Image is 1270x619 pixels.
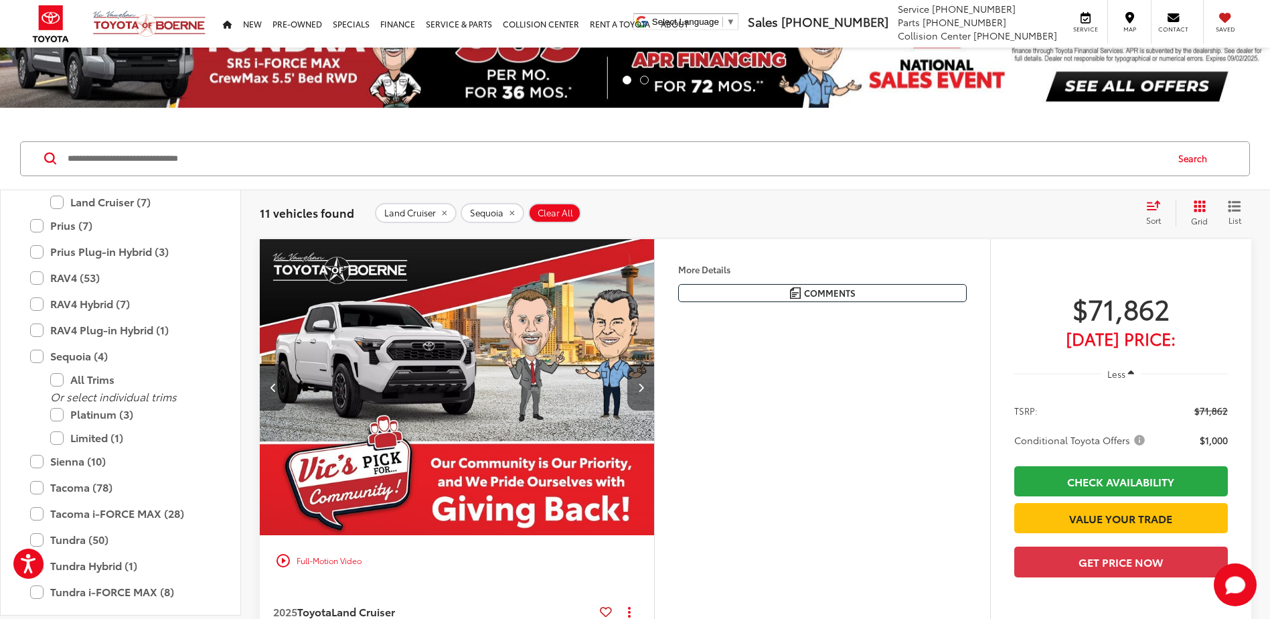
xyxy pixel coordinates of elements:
[260,204,354,220] span: 11 vehicles found
[273,604,297,619] span: 2025
[1194,404,1228,417] span: $71,862
[726,17,735,27] span: ▼
[652,17,719,27] span: Select Language
[30,266,211,289] label: RAV4 (53)
[30,318,211,342] label: RAV4 Plug-in Hybrid (1)
[30,344,211,368] label: Sequoia (4)
[1070,25,1101,33] span: Service
[1014,466,1228,496] a: Check Availability
[259,239,655,537] img: 2025 Toyota Land Cruiser FT4WD
[790,287,801,299] img: Comments
[898,2,929,15] span: Service
[30,580,211,604] label: Tundra i-FORCE MAX (8)
[375,203,457,223] button: remove Land%20Cruiser
[627,364,654,411] button: Next image
[1218,200,1251,226] button: List View
[1176,200,1218,226] button: Grid View
[678,284,967,302] button: Comments
[1115,25,1144,33] span: Map
[30,502,211,525] label: Tacoma i-FORCE MAX (28)
[1101,362,1141,386] button: Less
[1210,25,1240,33] span: Saved
[297,604,331,619] span: Toyota
[1191,215,1208,226] span: Grid
[1214,563,1257,606] button: Toggle Chat Window
[470,208,503,218] span: Sequoia
[1014,433,1147,447] span: Conditional Toyota Offers
[1014,547,1228,577] button: Get Price Now
[260,364,287,411] button: Previous image
[1014,291,1228,325] span: $71,862
[259,239,655,536] a: 2025 Toyota Land Cruiser FT4WD2025 Toyota Land Cruiser FT4WD2025 Toyota Land Cruiser FT4WD2025 To...
[30,528,211,551] label: Tundra (50)
[461,203,524,223] button: remove Sequoia
[50,190,211,214] label: Land Cruiser (7)
[30,214,211,237] label: Prius (7)
[1107,368,1125,380] span: Less
[1146,214,1161,226] span: Sort
[50,368,211,391] label: All Trims
[722,17,723,27] span: ​
[1166,142,1226,176] button: Search
[1228,214,1241,226] span: List
[50,389,177,404] i: Or select individual trims
[30,476,211,499] label: Tacoma (78)
[273,604,594,619] a: 2025ToyotaLand Cruiser
[30,240,211,263] label: Prius Plug-in Hybrid (3)
[30,292,211,316] label: RAV4 Hybrid (7)
[898,15,920,29] span: Parts
[1214,563,1257,606] svg: Start Chat
[748,13,778,30] span: Sales
[384,208,436,218] span: Land Cruiser
[1014,503,1228,533] a: Value Your Trade
[92,10,206,38] img: Vic Vaughan Toyota of Boerne
[1014,332,1228,345] span: [DATE] Price:
[781,13,888,30] span: [PHONE_NUMBER]
[1014,433,1149,447] button: Conditional Toyota Offers
[804,287,856,299] span: Comments
[50,426,211,450] label: Limited (1)
[259,239,655,536] div: 2025 Toyota Land Cruiser Land Cruiser 4
[30,450,211,473] label: Sienna (10)
[50,403,211,426] label: Platinum (3)
[628,606,631,617] span: dropdown dots
[932,2,1016,15] span: [PHONE_NUMBER]
[1200,433,1228,447] span: $1,000
[923,15,1006,29] span: [PHONE_NUMBER]
[331,604,395,619] span: Land Cruiser
[66,143,1166,175] input: Search by Make, Model, or Keyword
[1158,25,1188,33] span: Contact
[528,203,581,223] button: Clear All
[973,29,1057,42] span: [PHONE_NUMBER]
[898,29,971,42] span: Collision Center
[30,554,211,577] label: Tundra Hybrid (1)
[1014,404,1038,417] span: TSRP:
[678,265,967,274] h4: More Details
[1139,200,1176,226] button: Select sort value
[538,208,573,218] span: Clear All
